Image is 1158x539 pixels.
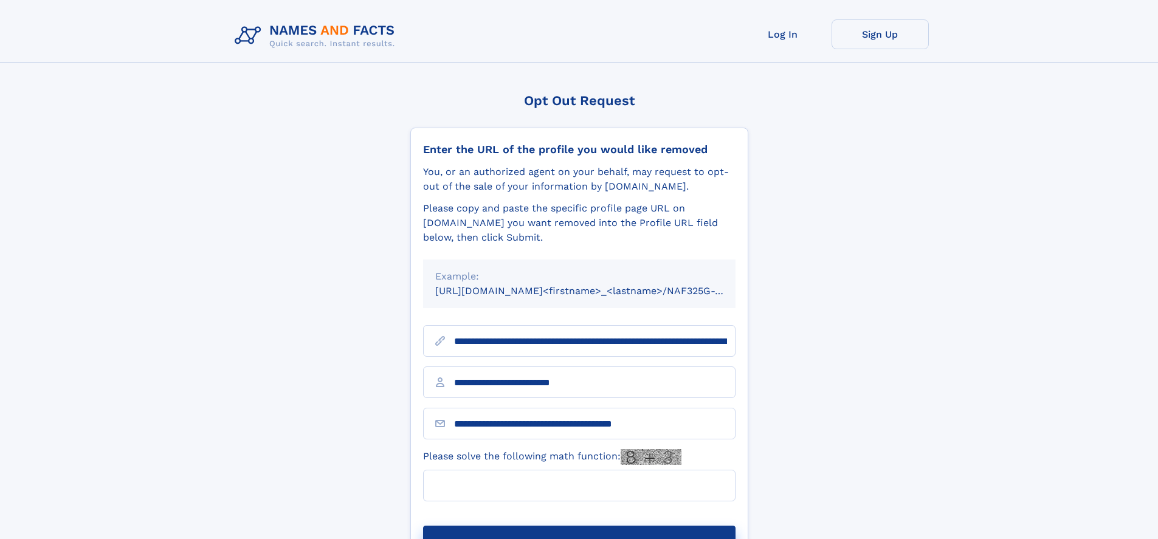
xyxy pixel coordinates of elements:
a: Log In [734,19,832,49]
div: Enter the URL of the profile you would like removed [423,143,736,156]
img: Logo Names and Facts [230,19,405,52]
div: You, or an authorized agent on your behalf, may request to opt-out of the sale of your informatio... [423,165,736,194]
div: Please copy and paste the specific profile page URL on [DOMAIN_NAME] you want removed into the Pr... [423,201,736,245]
label: Please solve the following math function: [423,449,681,465]
a: Sign Up [832,19,929,49]
small: [URL][DOMAIN_NAME]<firstname>_<lastname>/NAF325G-xxxxxxxx [435,285,759,297]
div: Opt Out Request [410,93,748,108]
div: Example: [435,269,723,284]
